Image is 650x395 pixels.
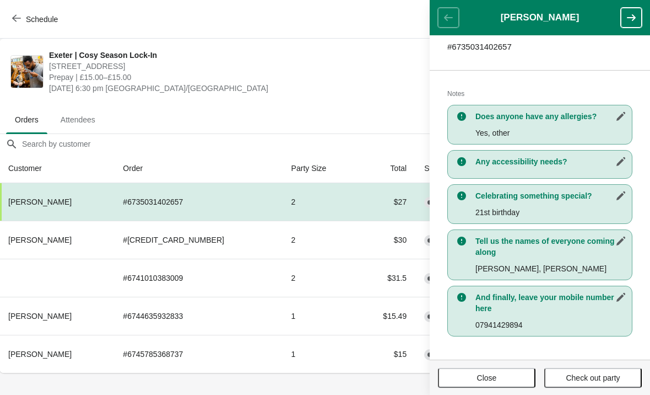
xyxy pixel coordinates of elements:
[475,319,626,330] p: 07941429894
[8,312,72,321] span: [PERSON_NAME]
[8,350,72,359] span: [PERSON_NAME]
[49,50,446,61] span: Exeter | Cosy Season Lock-In
[114,221,282,259] td: # [CREDIT_CARD_NUMBER]
[8,236,72,244] span: [PERSON_NAME]
[6,110,47,130] span: Orders
[357,183,415,221] td: $27
[114,297,282,335] td: # 6744635932833
[438,368,535,388] button: Close
[475,111,626,122] h3: Does anyone have any allergies?
[357,221,415,259] td: $30
[477,373,497,382] span: Close
[11,56,43,88] img: Exeter | Cosy Season Lock-In
[283,297,357,335] td: 1
[475,292,626,314] h3: And finally, leave your mobile number here
[447,41,632,52] p: # 6735031402657
[49,72,446,83] span: Prepay | £15.00–£15.00
[357,154,415,183] th: Total
[566,373,620,382] span: Check out party
[26,15,58,24] span: Schedule
[447,88,632,99] h2: Notes
[475,236,626,258] h3: Tell us the names of everyone coming along
[114,183,282,221] td: # 6735031402657
[8,197,72,206] span: [PERSON_NAME]
[459,12,621,23] h1: [PERSON_NAME]
[283,154,357,183] th: Party Size
[283,259,357,297] td: 2
[283,335,357,373] td: 1
[357,259,415,297] td: $31.5
[475,207,626,218] p: 21st birthday
[283,183,357,221] td: 2
[21,134,649,154] input: Search by customer
[475,263,626,274] p: [PERSON_NAME], [PERSON_NAME]
[114,335,282,373] td: # 6745785368737
[114,154,282,183] th: Order
[6,9,67,29] button: Schedule
[52,110,104,130] span: Attendees
[357,297,415,335] td: $15.49
[49,83,446,94] span: [DATE] 6:30 pm [GEOGRAPHIC_DATA]/[GEOGRAPHIC_DATA]
[475,190,626,201] h3: Celebrating something special?
[544,368,642,388] button: Check out party
[475,156,626,167] h3: Any accessibility needs?
[283,221,357,259] td: 2
[114,259,282,297] td: # 6741010383009
[475,127,626,138] p: Yes, other
[49,61,446,72] span: [STREET_ADDRESS]
[415,154,481,183] th: Status
[357,335,415,373] td: $15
